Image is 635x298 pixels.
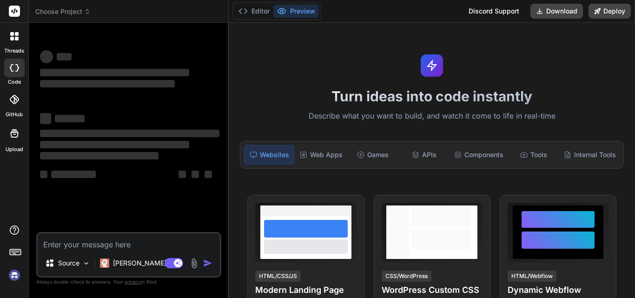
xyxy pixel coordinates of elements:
div: Games [348,145,397,165]
span: Choose Project [35,7,91,16]
label: Upload [6,146,23,153]
span: ‌ [179,171,186,178]
span: ‌ [40,50,53,63]
span: ‌ [55,115,85,122]
img: icon [203,258,212,268]
img: signin [7,267,22,283]
p: Source [58,258,79,268]
img: Pick Models [82,259,90,267]
span: ‌ [40,80,175,87]
label: threads [4,47,24,55]
p: Always double-check its answers. Your in Bind [36,278,221,286]
button: Editor [235,5,273,18]
span: ‌ [40,152,159,159]
img: attachment [189,258,199,269]
span: ‌ [40,69,189,76]
h4: WordPress Custom CSS [382,284,483,297]
img: Claude 4 Sonnet [100,258,109,268]
span: ‌ [192,171,199,178]
span: ‌ [40,113,51,124]
span: ‌ [57,53,72,60]
button: Download [530,4,583,19]
div: Discord Support [463,4,525,19]
span: privacy [125,279,141,285]
label: code [8,78,21,86]
span: ‌ [40,141,189,148]
div: Websites [244,145,294,165]
p: [PERSON_NAME] 4 S.. [113,258,182,268]
div: HTML/Webflow [508,271,556,282]
div: Internal Tools [560,145,620,165]
span: ‌ [40,171,47,178]
div: APIs [399,145,449,165]
p: Describe what you want to build, and watch it come to life in real-time [234,110,629,122]
span: ‌ [51,171,96,178]
div: Web Apps [296,145,346,165]
span: ‌ [205,171,212,178]
div: Components [450,145,507,165]
label: GitHub [6,111,23,119]
div: HTML/CSS/JS [255,271,301,282]
button: Preview [273,5,319,18]
span: ‌ [40,130,219,137]
h1: Turn ideas into code instantly [234,88,629,105]
h4: Modern Landing Page [255,284,356,297]
div: CSS/WordPress [382,271,431,282]
button: Deploy [589,4,631,19]
div: Tools [509,145,558,165]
